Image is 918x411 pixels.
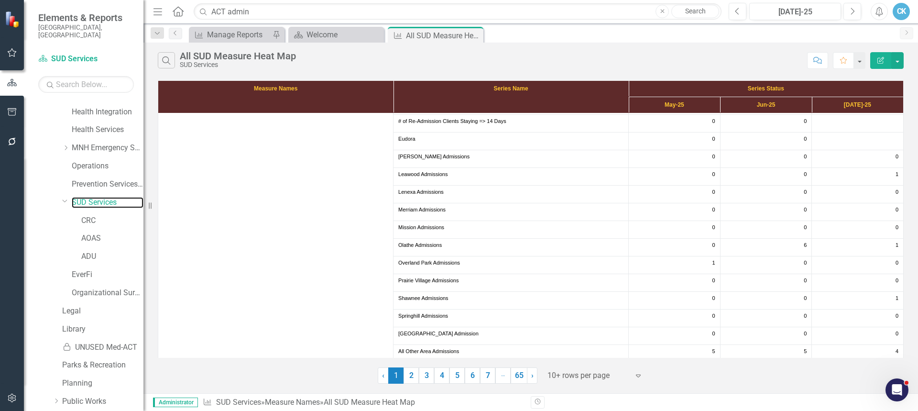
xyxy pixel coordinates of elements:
[449,367,465,384] a: 5
[812,274,904,292] td: Double-Click to Edit
[393,239,629,256] td: Double-Click to Edit
[720,168,812,186] td: Double-Click to Edit
[712,312,715,320] span: 0
[81,215,143,226] a: CRC
[393,327,629,345] td: Double-Click to Edit
[629,274,721,292] td: Double-Click to Edit
[629,345,721,363] td: Double-Click to Edit
[712,118,715,125] span: 0
[404,367,419,384] a: 2
[207,29,270,41] div: Manage Reports
[153,398,198,407] span: Administrator
[749,3,841,20] button: [DATE]-25
[720,203,812,221] td: Double-Click to Edit
[398,224,623,232] span: Mission Admissions
[388,367,404,384] span: 1
[398,118,623,125] span: # of Re-Admission Clients Staying => 14 Days
[896,295,898,302] span: 1
[191,29,270,41] a: Manage Reports
[629,310,721,327] td: Double-Click to Edit
[398,295,623,302] span: Shawnee Admissions
[629,203,721,221] td: Double-Click to Edit
[812,310,904,327] td: Double-Click to Edit
[72,161,143,172] a: Operations
[804,330,807,338] span: 0
[896,348,898,355] span: 4
[804,118,807,125] span: 0
[629,327,721,345] td: Double-Click to Edit
[720,186,812,203] td: Double-Click to Edit
[629,292,721,310] td: Double-Click to Edit
[531,371,534,380] span: ›
[72,107,143,118] a: Health Integration
[393,133,629,150] td: Double-Click to Edit
[812,292,904,310] td: Double-Click to Edit
[804,259,807,267] span: 0
[38,54,134,65] a: SUD Services
[893,3,910,20] button: CK
[720,115,812,133] td: Double-Click to Edit
[804,312,807,320] span: 0
[712,206,715,214] span: 0
[629,168,721,186] td: Double-Click to Edit
[398,277,623,285] span: Prairie Village Admissions
[203,397,524,408] div: » »
[896,153,898,161] span: 0
[712,135,715,143] span: 0
[812,327,904,345] td: Double-Click to Edit
[720,239,812,256] td: Double-Click to Edit
[712,295,715,302] span: 0
[712,330,715,338] span: 0
[306,29,382,41] div: Welcome
[72,179,143,190] a: Prevention Services & Communications
[398,189,623,196] span: Lenexa Admissions
[393,186,629,203] td: Double-Click to Edit
[896,224,898,232] span: 0
[4,10,22,28] img: ClearPoint Strategy
[812,221,904,239] td: Double-Click to Edit
[720,256,812,274] td: Double-Click to Edit
[804,135,807,143] span: 0
[62,360,143,371] a: Parks & Recreation
[393,221,629,239] td: Double-Click to Edit
[712,348,715,355] span: 5
[62,396,143,407] a: Public Works
[398,312,623,320] span: Springhill Admissions
[812,256,904,274] td: Double-Click to Edit
[804,189,807,196] span: 0
[398,330,623,338] span: [GEOGRAPHIC_DATA] Admission
[671,5,719,18] a: Search
[712,171,715,178] span: 0
[465,367,480,384] a: 6
[712,224,715,232] span: 0
[81,233,143,244] a: AOAS
[812,168,904,186] td: Double-Click to Edit
[393,203,629,221] td: Double-Click to Edit
[398,153,623,161] span: [PERSON_NAME] Admissions
[720,327,812,345] td: Double-Click to Edit
[38,76,134,93] input: Search Below...
[712,153,715,161] span: 0
[812,186,904,203] td: Double-Click to Edit
[265,398,320,407] a: Measure Names
[398,259,623,267] span: Overland Park Admissions
[398,348,623,355] span: All Other Area Admissions
[291,29,382,41] a: Welcome
[324,398,415,407] div: All SUD Measure Heat Map
[804,206,807,214] span: 0
[38,23,134,39] small: [GEOGRAPHIC_DATA], [GEOGRAPHIC_DATA]
[629,221,721,239] td: Double-Click to Edit
[720,345,812,363] td: Double-Click to Edit
[434,367,449,384] a: 4
[896,330,898,338] span: 0
[720,221,812,239] td: Double-Click to Edit
[511,367,527,384] a: 65
[812,345,904,363] td: Double-Click to Edit
[712,189,715,196] span: 0
[194,3,721,20] input: Search ClearPoint...
[812,239,904,256] td: Double-Click to Edit
[72,124,143,135] a: Health Services
[896,171,898,178] span: 1
[896,242,898,249] span: 1
[896,259,898,267] span: 0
